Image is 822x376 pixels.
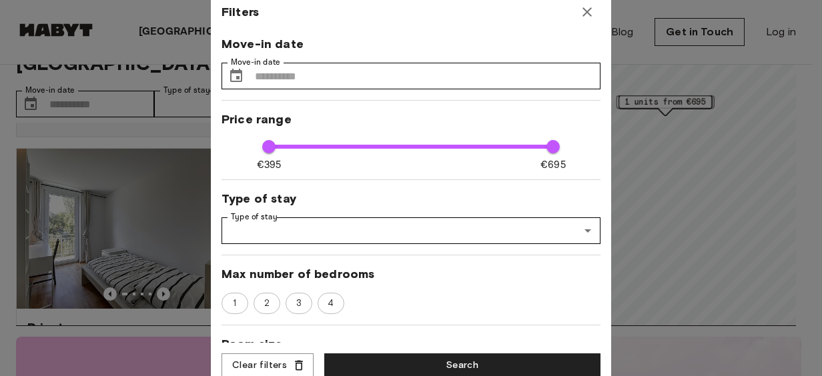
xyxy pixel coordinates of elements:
span: 2 [257,297,277,310]
div: 2 [254,293,280,314]
button: Choose date [223,63,250,89]
span: 1 [226,297,244,310]
span: Room size [222,336,600,352]
div: 1 [222,293,248,314]
div: 3 [286,293,312,314]
span: 4 [320,297,341,310]
label: Move-in date [231,57,280,68]
span: Type of stay [222,191,600,207]
span: €695 [540,158,566,172]
div: 4 [318,293,344,314]
span: Filters [222,4,259,20]
label: Type of stay [231,211,278,223]
span: €395 [257,158,282,172]
span: Max number of bedrooms [222,266,600,282]
span: Move-in date [222,36,600,52]
span: 3 [289,297,309,310]
span: Price range [222,111,600,127]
